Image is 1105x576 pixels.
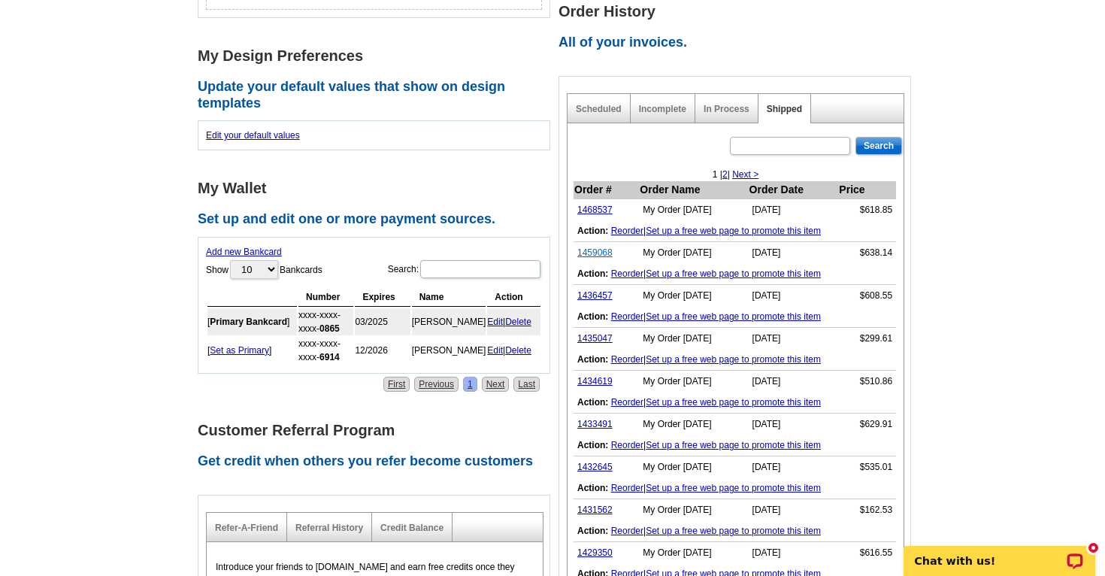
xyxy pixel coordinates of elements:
td: | [487,337,540,364]
a: Set up a free web page to promote this item [646,311,821,322]
a: Last [513,377,540,392]
h1: Customer Referral Program [198,423,559,438]
a: 1468537 [577,205,613,215]
td: | [574,477,896,499]
a: Set up a free web page to promote this item [646,268,821,279]
td: [DATE] [749,242,839,264]
a: Reorder [611,268,643,279]
input: Search: [420,260,540,278]
strong: 0865 [319,323,340,334]
a: Reorder [611,311,643,322]
td: My Order [DATE] [639,414,748,435]
td: $629.91 [838,414,896,435]
a: Set up a free web page to promote this item [646,226,821,236]
td: $638.14 [838,242,896,264]
h2: Get credit when others you refer become customers [198,453,559,470]
a: Referral History [295,523,363,533]
a: Set up a free web page to promote this item [646,354,821,365]
th: Order Date [749,181,839,199]
td: $608.55 [838,285,896,307]
td: 03/2025 [355,308,410,335]
td: | [487,308,540,335]
td: [DATE] [749,499,839,521]
b: Action: [577,440,608,450]
th: Number [298,288,353,307]
th: Expires [355,288,410,307]
td: My Order [DATE] [639,371,748,393]
a: Previous [414,377,459,392]
td: [PERSON_NAME] [412,337,486,364]
td: [PERSON_NAME] [412,308,486,335]
h2: All of your invoices. [559,35,919,51]
td: [DATE] [749,456,839,478]
td: My Order [DATE] [639,242,748,264]
th: Name [412,288,486,307]
a: 2 [722,169,728,180]
a: Set up a free web page to promote this item [646,483,821,493]
a: Reorder [611,483,643,493]
h2: Set up and edit one or more payment sources. [198,211,559,228]
a: Reorder [611,397,643,408]
a: Reorder [611,526,643,536]
td: $618.85 [838,199,896,221]
td: | [574,520,896,542]
h1: My Wallet [198,180,559,196]
a: Set up a free web page to promote this item [646,440,821,450]
div: 1 | | [568,168,904,181]
a: Next [482,377,510,392]
strong: 6914 [319,352,340,362]
td: My Order [DATE] [639,285,748,307]
td: My Order [DATE] [639,542,748,564]
td: | [574,220,896,242]
a: Set as Primary [210,345,269,356]
h2: Update your default values that show on design templates [198,79,559,111]
select: ShowBankcards [230,260,278,279]
td: [ ] [207,308,297,335]
td: xxxx-xxxx-xxxx- [298,308,353,335]
a: 1434619 [577,376,613,387]
a: Delete [505,345,531,356]
input: Search [855,137,902,155]
td: [DATE] [749,199,839,221]
a: Reorder [611,440,643,450]
td: | [574,392,896,414]
td: [DATE] [749,371,839,393]
td: $299.61 [838,328,896,350]
th: Action [487,288,540,307]
iframe: LiveChat chat widget [894,529,1105,576]
a: Add new Bankcard [206,247,282,257]
a: Set up a free web page to promote this item [646,397,821,408]
a: Refer-A-Friend [215,523,278,533]
a: Set up a free web page to promote this item [646,526,821,536]
a: 1435047 [577,333,613,344]
b: Primary Bankcard [210,317,287,327]
td: [DATE] [749,285,839,307]
a: 1431562 [577,505,613,515]
th: Order # [574,181,639,199]
td: 12/2026 [355,337,410,364]
a: 1 [463,377,477,392]
a: Delete [505,317,531,327]
td: [DATE] [749,542,839,564]
a: Incomplete [639,104,686,114]
h1: Order History [559,4,919,20]
a: 1432645 [577,462,613,472]
label: Show Bankcards [206,259,322,280]
b: Action: [577,483,608,493]
a: In Process [704,104,749,114]
td: My Order [DATE] [639,499,748,521]
a: Next > [732,169,758,180]
a: Shipped [767,104,802,114]
th: Price [838,181,896,199]
a: Edit [487,317,503,327]
a: 1429350 [577,547,613,558]
b: Action: [577,311,608,322]
a: Edit your default values [206,130,300,141]
a: Scheduled [576,104,622,114]
td: xxxx-xxxx-xxxx- [298,337,353,364]
td: $535.01 [838,456,896,478]
label: Search: [388,259,542,280]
